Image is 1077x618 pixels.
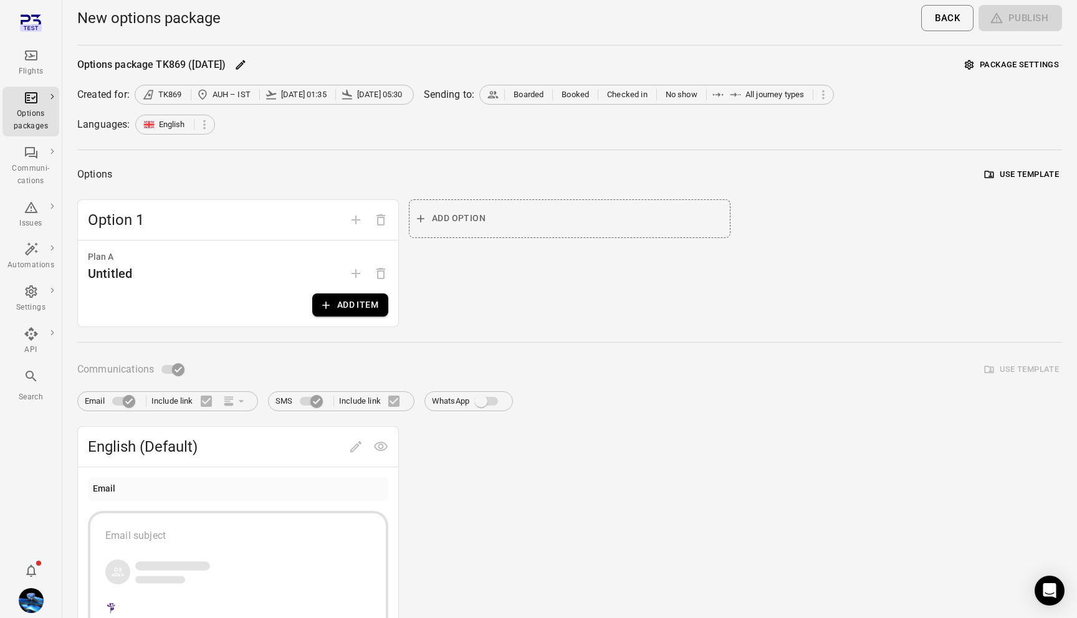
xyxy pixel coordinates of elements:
span: Options need to have at least one plan [368,267,393,279]
span: AUH – IST [213,88,251,101]
button: Back [921,5,974,31]
button: Package settings [962,55,1062,75]
div: Languages: [77,117,130,132]
div: Sending to: [424,87,475,102]
button: Use template [982,165,1062,184]
button: Notifications [19,558,44,583]
label: Include link [151,388,219,414]
div: BoardedBookedChecked inNo showAll journey types [479,85,834,105]
span: Delete option [368,213,393,225]
span: Add option [343,213,368,225]
div: Email [93,482,116,496]
span: Add plan [343,267,368,279]
button: Daníel Benediktsson [14,583,49,618]
label: Email [85,389,141,413]
div: English [135,115,215,135]
div: Automations [7,259,54,272]
a: Automations [2,238,59,275]
button: Search [2,365,59,407]
button: Edit [231,55,250,74]
div: Options packages [7,108,54,133]
span: Option 1 [88,210,343,230]
span: [DATE] 05:30 [357,88,403,101]
span: Checked in [607,88,648,101]
span: All journey types [745,88,805,101]
div: Untitled [88,264,132,283]
span: Boarded [514,88,543,101]
a: Communi-cations [2,141,59,191]
div: API [7,344,54,356]
a: Settings [2,280,59,318]
span: No show [666,88,697,101]
a: API [2,323,59,360]
div: Settings [7,302,54,314]
label: Include link [339,388,407,414]
span: English (Default) [88,437,343,457]
div: Communi-cations [7,163,54,188]
span: [DATE] 01:35 [281,88,327,101]
div: Open Intercom Messenger [1035,576,1065,606]
div: Issues [7,217,54,230]
div: Created for: [77,87,130,102]
span: Preview [368,440,393,452]
span: TK869 [158,88,182,101]
a: Options packages [2,87,59,136]
span: Communications [77,361,154,378]
div: Options package TK869 ([DATE]) [77,57,226,72]
span: Booked [562,88,589,101]
span: Edit [343,440,368,452]
label: WhatsApp [432,389,505,413]
label: SMS [275,389,328,413]
div: Plan A [88,250,388,264]
div: Flights [7,65,54,78]
div: Search [7,391,54,404]
span: English [159,118,185,131]
img: shutterstock-1708408498.jpg [19,588,44,613]
h1: New options package [77,8,221,28]
a: Flights [2,44,59,82]
div: Options [77,166,112,183]
button: Add item [312,293,388,316]
a: Issues [2,196,59,234]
